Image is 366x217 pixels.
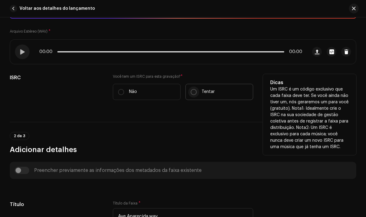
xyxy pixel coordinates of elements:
font: 00:00 [289,50,302,54]
p: Um ISRC é um código exclusivo que cada faixa deve ter. Se você ainda não tiver um, nós geraremos ... [270,86,349,150]
h3: Adicionar detalhes [10,145,356,155]
font: Não [129,90,137,94]
label: Título da Faixa [113,201,141,206]
font: Dicas [270,80,283,85]
label: Você tem um ISRC para esta gravação? [113,74,253,79]
font: Tentar [202,90,215,94]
